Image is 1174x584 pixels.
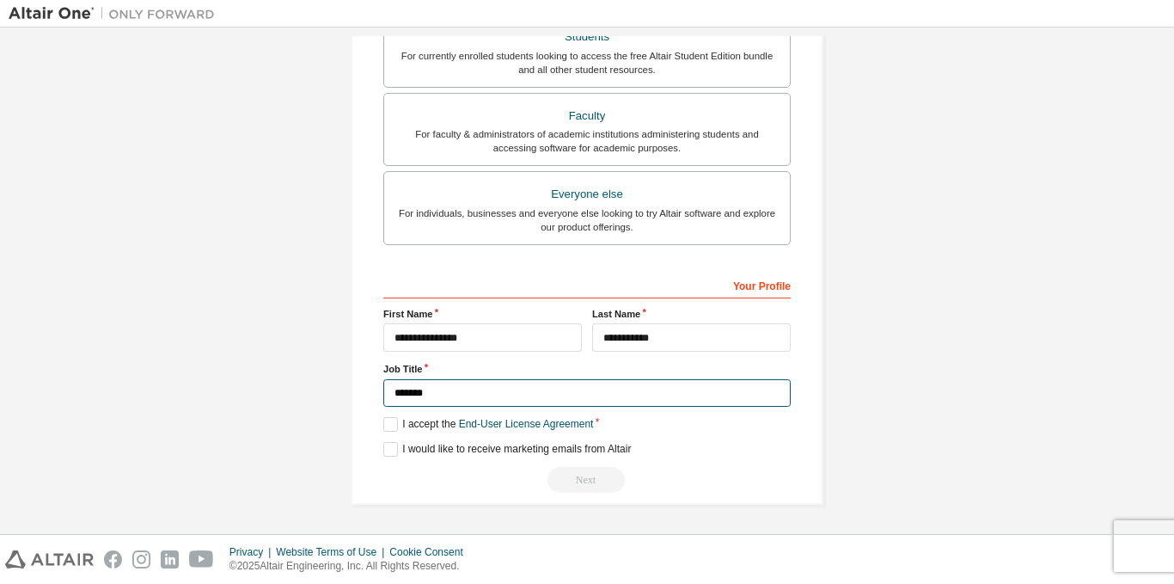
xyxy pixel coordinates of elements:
div: Read and acccept EULA to continue [383,467,791,493]
label: Job Title [383,362,791,376]
div: For faculty & administrators of academic institutions administering students and accessing softwa... [394,127,780,155]
img: altair_logo.svg [5,550,94,569]
a: End-User License Agreement [459,418,594,430]
div: Students [394,25,780,49]
img: facebook.svg [104,550,122,569]
p: © 2025 Altair Engineering, Inc. All Rights Reserved. [229,559,474,574]
img: Altair One [9,5,223,22]
label: I would like to receive marketing emails from Altair [383,442,631,457]
div: Your Profile [383,271,791,298]
img: youtube.svg [189,550,214,569]
div: Website Terms of Use [276,545,389,559]
div: Cookie Consent [389,545,473,559]
img: instagram.svg [132,550,150,569]
div: Faculty [394,104,780,128]
label: I accept the [383,417,593,432]
div: Everyone else [394,182,780,206]
div: For currently enrolled students looking to access the free Altair Student Edition bundle and all ... [394,49,780,77]
div: For individuals, businesses and everyone else looking to try Altair software and explore our prod... [394,206,780,234]
img: linkedin.svg [161,550,179,569]
label: First Name [383,307,582,321]
div: Privacy [229,545,276,559]
label: Last Name [592,307,791,321]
